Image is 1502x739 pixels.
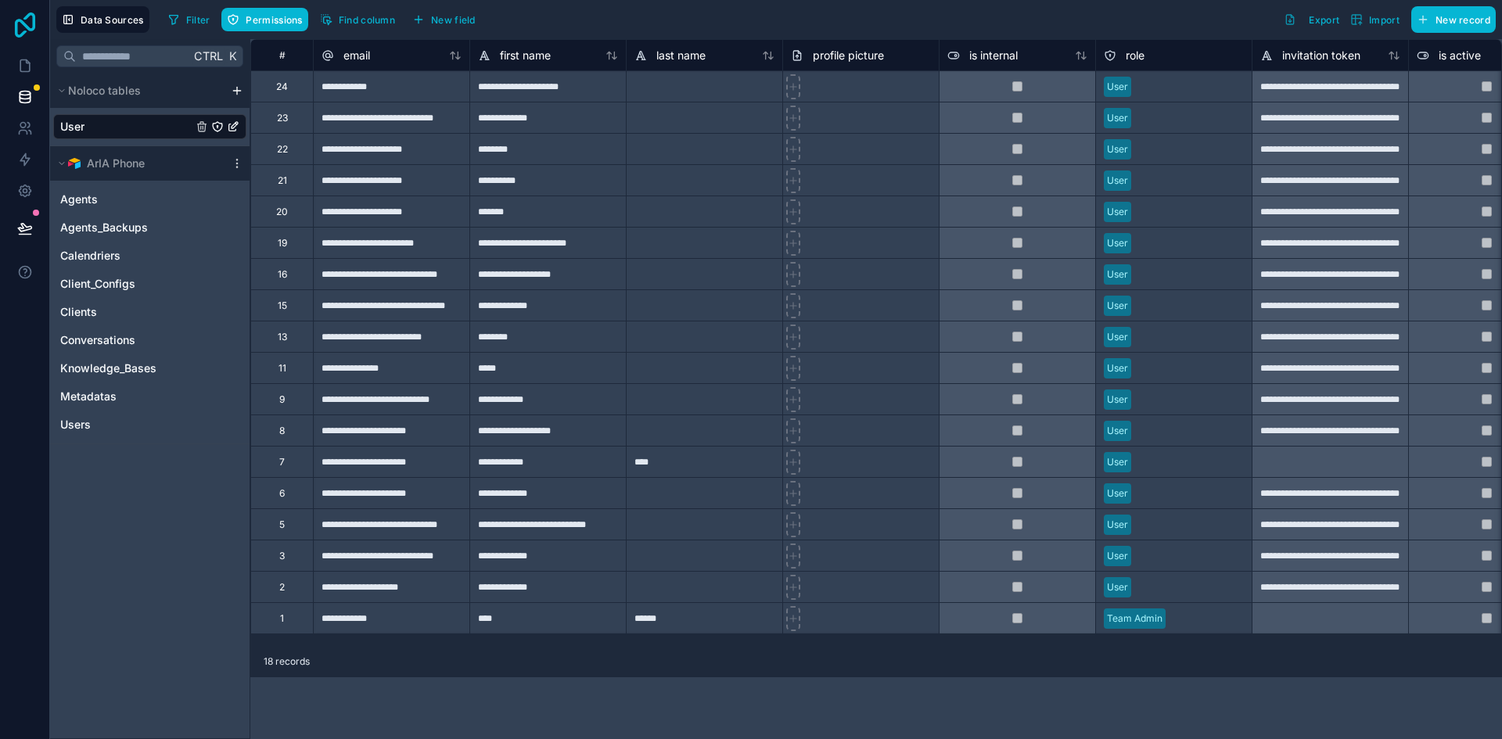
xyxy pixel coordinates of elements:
button: New field [407,8,481,31]
span: email [343,48,370,63]
div: User [1107,236,1128,250]
div: User [1107,174,1128,188]
button: Find column [314,8,401,31]
div: User [1107,111,1128,125]
span: Permissions [246,14,302,26]
div: User [1107,80,1128,94]
button: Data Sources [56,6,149,33]
div: 3 [279,550,285,562]
button: New record [1411,6,1496,33]
span: 18 records [264,655,310,668]
div: 21 [278,174,287,187]
div: User [1107,393,1128,407]
div: 23 [277,112,288,124]
div: 7 [279,456,285,468]
div: 6 [279,487,285,500]
span: Filter [186,14,210,26]
span: K [227,51,238,62]
span: Ctrl [192,46,225,66]
div: 22 [277,143,288,156]
div: User [1107,205,1128,219]
div: 19 [278,237,287,249]
div: User [1107,142,1128,156]
button: Permissions [221,8,307,31]
span: profile picture [813,48,884,63]
div: 9 [279,393,285,406]
div: 11 [278,362,286,375]
div: 13 [278,331,287,343]
a: New record [1405,6,1496,33]
button: Filter [162,8,216,31]
span: New field [431,14,476,26]
div: 5 [279,518,285,531]
div: User [1107,330,1128,344]
span: is internal [969,48,1018,63]
div: 2 [279,581,285,594]
div: 8 [279,425,285,437]
div: 16 [278,268,287,281]
span: first name [500,48,551,63]
span: invitation token [1282,48,1360,63]
div: User [1107,549,1128,563]
span: Import [1369,14,1400,26]
div: User [1107,299,1128,313]
div: 1 [280,612,284,625]
div: Team Admin [1107,612,1162,626]
div: 15 [278,300,287,312]
div: User [1107,455,1128,469]
div: User [1107,486,1128,500]
div: User [1107,267,1128,282]
button: Import [1345,6,1405,33]
div: User [1107,518,1128,532]
span: Data Sources [81,14,144,26]
div: 24 [276,81,288,93]
span: is active [1439,48,1481,63]
div: User [1107,424,1128,438]
div: User [1107,580,1128,594]
button: Export [1278,6,1345,33]
span: Export [1309,14,1339,26]
div: # [263,49,301,61]
span: New record [1436,14,1490,26]
div: User [1107,361,1128,375]
div: 20 [276,206,288,218]
span: last name [656,48,706,63]
a: Permissions [221,8,314,31]
span: Find column [339,14,395,26]
span: role [1126,48,1144,63]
